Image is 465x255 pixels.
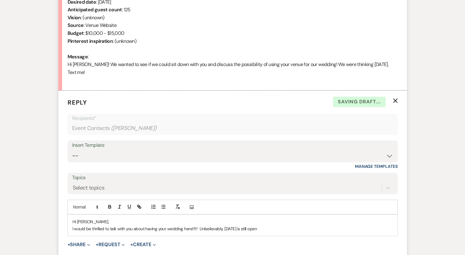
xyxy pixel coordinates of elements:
[111,124,157,132] span: ( [PERSON_NAME] )
[68,98,87,106] span: Reply
[73,184,105,192] div: Select topics
[72,173,393,182] label: Topics
[72,225,393,232] p: I would be thrilled to talk with you about having your wedding here!!!!! Unbelievably, [DATE] is ...
[68,54,88,60] b: Message
[72,141,393,150] div: Insert Template
[68,6,122,13] b: Anticipated guest count
[72,122,393,134] div: Event Contacts
[72,218,393,225] p: Hi [PERSON_NAME],
[96,242,125,247] button: Request
[355,164,398,169] a: Manage Templates
[68,242,90,247] button: Share
[68,38,113,44] b: Pinterest inspiration
[68,14,81,21] b: Vision
[72,114,393,122] p: Recipients*
[130,242,156,247] button: Create
[333,97,386,107] span: Saving draft...
[96,242,98,247] span: +
[68,22,84,28] b: Source
[68,30,84,36] b: Budget
[68,242,70,247] span: +
[130,242,133,247] span: +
